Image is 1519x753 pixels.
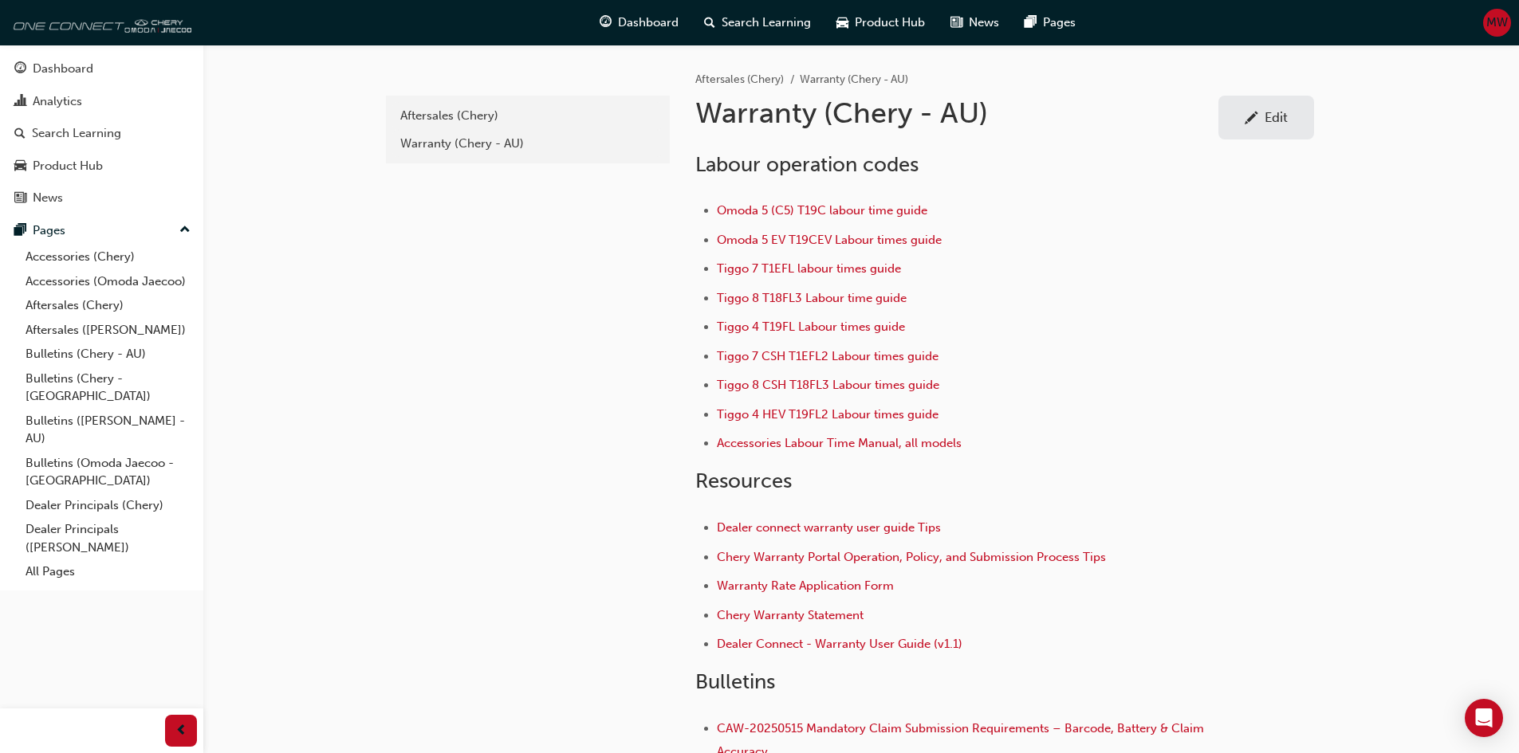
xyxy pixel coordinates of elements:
[400,135,655,153] div: Warranty (Chery - AU)
[8,6,191,38] img: oneconnect
[33,92,82,111] div: Analytics
[19,451,197,493] a: Bulletins (Omoda Jaecoo - [GEOGRAPHIC_DATA])
[14,191,26,206] span: news-icon
[19,293,197,318] a: Aftersales (Chery)
[6,216,197,245] button: Pages
[14,95,26,109] span: chart-icon
[717,349,939,363] a: Tiggo 7 CSH T1EFL2 Labour times guide
[717,261,901,276] a: Tiggo 7 T1EFL labour times guide
[938,6,1012,39] a: news-iconNews
[6,151,197,181] a: Product Hub
[587,6,691,39] a: guage-iconDashboard
[695,152,919,177] span: Labour operation codes
[717,520,941,535] a: Dealer connect warranty user guide Tips
[14,127,26,141] span: search-icon
[19,517,197,559] a: Dealer Principals ([PERSON_NAME])
[717,608,864,622] a: Chery Warranty Statement
[695,73,784,86] a: Aftersales (Chery)
[19,269,197,294] a: Accessories (Omoda Jaecoo)
[600,13,612,33] span: guage-icon
[1218,96,1314,139] a: Edit
[33,157,103,175] div: Product Hub
[14,224,26,238] span: pages-icon
[695,469,792,493] span: Resources
[704,13,715,33] span: search-icon
[32,124,121,143] div: Search Learning
[824,6,938,39] a: car-iconProduct Hub
[717,378,939,392] a: Tiggo 8 CSH T18FL3 Labour times guide
[19,342,197,367] a: Bulletins (Chery - AU)
[19,367,197,409] a: Bulletins (Chery - [GEOGRAPHIC_DATA])
[691,6,824,39] a: search-iconSearch Learning
[1265,109,1288,125] div: Edit
[6,54,197,84] a: Dashboard
[1245,112,1258,127] span: pencil-icon
[179,220,191,241] span: up-icon
[19,409,197,451] a: Bulletins ([PERSON_NAME] - AU)
[6,51,197,216] button: DashboardAnalyticsSearch LearningProduct HubNews
[6,87,197,116] a: Analytics
[717,550,1106,564] a: Chery Warranty Portal Operation, Policy, and Submission Process Tips
[392,130,663,158] a: Warranty (Chery - AU)
[33,60,93,78] div: Dashboard
[717,203,927,218] a: Omoda 5 (C5) T19C labour time guide
[1025,13,1037,33] span: pages-icon
[19,318,197,343] a: Aftersales ([PERSON_NAME])
[1012,6,1088,39] a: pages-iconPages
[1465,699,1503,737] div: Open Intercom Messenger
[392,102,663,130] a: Aftersales (Chery)
[717,637,962,651] a: Dealer Connect - Warranty User Guide (v1.1)
[717,320,905,334] a: Tiggo 4 T19FL Labour times guide
[717,578,894,593] a: Warranty Rate Application Form
[950,13,962,33] span: news-icon
[722,14,811,32] span: Search Learning
[695,669,775,694] span: Bulletins
[6,183,197,213] a: News
[969,14,999,32] span: News
[33,189,63,207] div: News
[717,407,939,422] a: Tiggo 4 HEV T19FL2 Labour times guide
[175,721,187,741] span: prev-icon
[400,107,655,125] div: Aftersales (Chery)
[14,62,26,76] span: guage-icon
[800,71,908,89] li: Warranty (Chery - AU)
[618,14,679,32] span: Dashboard
[33,222,65,240] div: Pages
[1043,14,1076,32] span: Pages
[1483,9,1511,37] button: MW
[695,96,1218,131] h1: Warranty (Chery - AU)
[19,559,197,584] a: All Pages
[717,233,942,247] a: Omoda 5 EV T19CEV Labour times guide
[6,119,197,148] a: Search Learning
[19,245,197,269] a: Accessories (Chery)
[717,291,907,305] a: Tiggo 8 T18FL3 Labour time guide
[717,436,962,450] a: Accessories Labour Time Manual, all models
[19,493,197,518] a: Dealer Principals (Chery)
[855,14,925,32] span: Product Hub
[14,159,26,174] span: car-icon
[836,13,848,33] span: car-icon
[1486,14,1508,32] span: MW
